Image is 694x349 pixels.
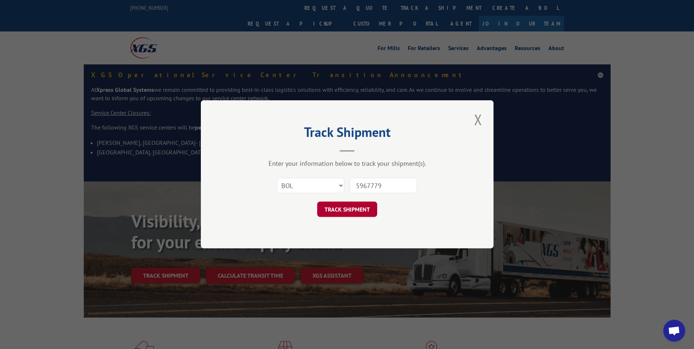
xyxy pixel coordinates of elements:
a: Open chat [663,320,685,342]
button: Close modal [472,109,484,130]
h2: Track Shipment [237,127,457,141]
input: Number(s) [350,178,417,194]
div: Enter your information below to track your shipment(s). [237,160,457,168]
button: TRACK SHIPMENT [317,202,377,217]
